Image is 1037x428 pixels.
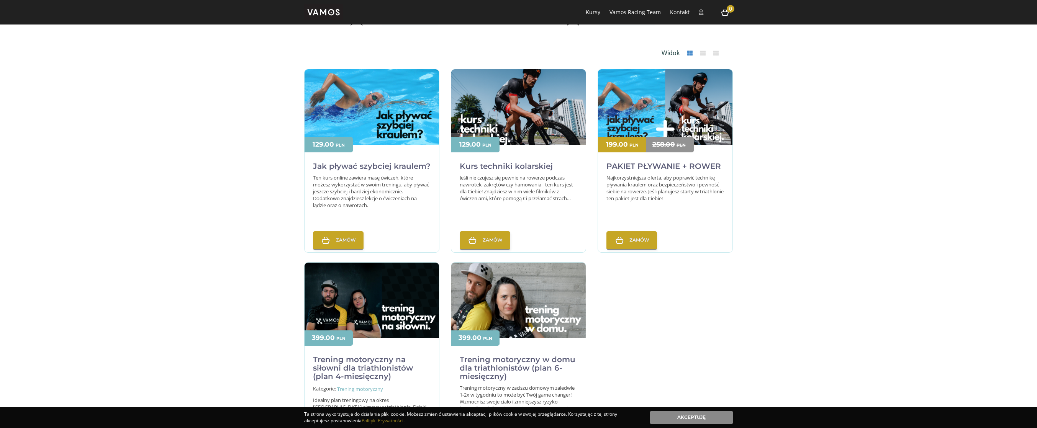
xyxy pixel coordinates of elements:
h2: Kurs techniki kolarskiej [460,156,553,174]
p: 399.00 [312,335,335,341]
p: 399.00 [459,335,482,341]
h2: Trening motoryczny w domu dla triathlonistów (plan 6-miesięczny) [460,350,577,384]
p: Jeśli nie czujesz się pewnie na rowerze podczas nawrotek, zakrętów czy hamowania - ten kurs jest ... [460,174,577,202]
a: Trening motoryczny w domu dla triathlonistów (plan 6-miesięczny) [460,375,577,382]
a: Zamów [313,231,364,250]
h2: Trening motoryczny na siłowni dla triathlonistów (plan 4-miesięczny) [313,350,431,384]
a: Polityki Prywatności [362,417,403,424]
span: Zamów [614,237,649,243]
span: Zamów [321,237,356,243]
p: 129.00 [313,141,334,148]
p: PLN [629,142,639,149]
a: Vamos Racing Team [609,8,661,16]
a: Trening motoryczny [337,386,383,392]
p: PLN [677,142,686,149]
span: Zamów [467,237,503,243]
a: Kontakt [670,8,690,16]
p: Kategorie: [313,385,336,392]
a: Kursy [586,8,600,16]
p: Trening motoryczny w zaciszu domowym zaledwie 1-2x w tygodniu to może być Twój game changer! Wzmo... [460,384,577,419]
a: Akceptuję [650,411,733,424]
a: Trening motoryczny na siłowni dla triathlonistów (plan 4-miesięczny) [313,375,431,382]
p: Widok [659,49,683,57]
a: Zamów [606,231,657,250]
p: Idealny plan treningowy na okres [GEOGRAPHIC_DATA]-zimowy w triathlonie. Dzięki treningowi motory... [313,397,431,424]
a: PAKIET PŁYWANIE + ROWER [606,165,721,172]
p: PLN [482,142,491,149]
div: Ta strona wykorzystuje do działania pliki cookie. Możesz zmienić ustawienia akceptacji plików coo... [304,411,638,424]
h2: PAKIET PŁYWANIE + ROWER [606,156,721,174]
p: 129.00 [459,141,481,148]
a: Kurs techniki kolarskiej [460,165,553,172]
a: Jak pływać szybciej kraulem? [313,165,431,172]
span: 0 [727,5,734,13]
img: vamos_solo.png [304,4,343,20]
p: PLN [336,336,346,342]
p: Ten kurs online zawiera masę ćwiczeń, które możesz wykorzystać w swoim treningu, aby pływać jeszc... [313,174,431,209]
p: PLN [336,142,345,149]
h2: Jak pływać szybciej kraulem? [313,156,431,174]
p: PLN [483,336,492,342]
p: Najkorzystniejsza oferta, aby poprawić technikę pływania kraulem oraz bezpieczeństwo i pewność si... [606,174,724,202]
a: Zamów [460,231,510,250]
p: 258.00 [652,141,675,148]
p: 199.00 [606,141,628,148]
